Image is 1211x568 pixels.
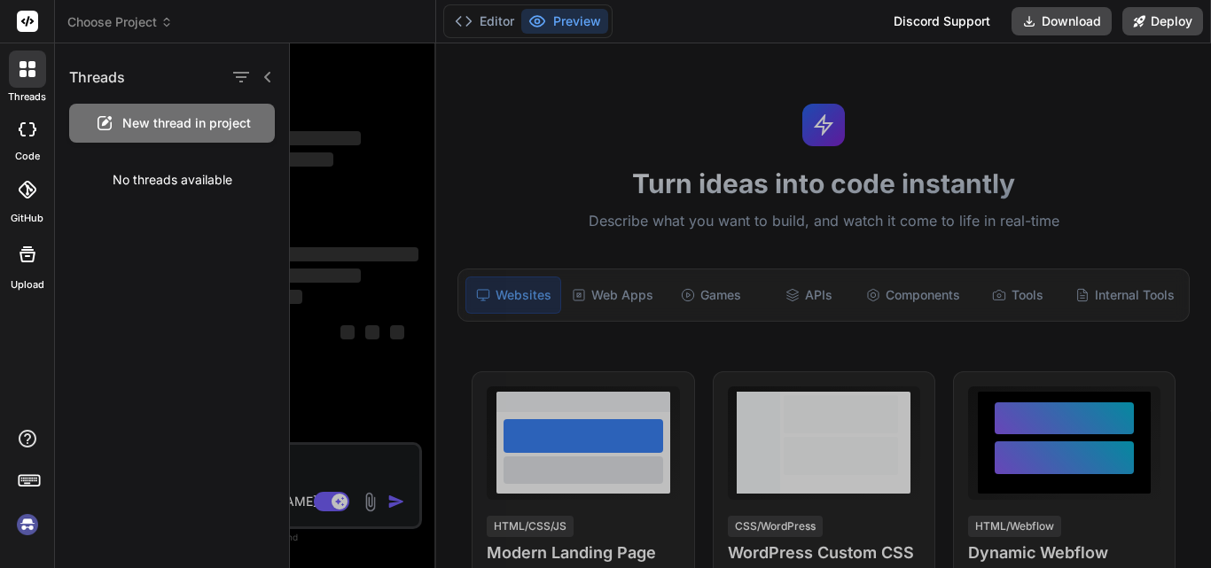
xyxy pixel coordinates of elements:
label: GitHub [11,211,43,226]
label: Upload [11,277,44,292]
button: Deploy [1122,7,1203,35]
button: Editor [448,9,521,34]
label: threads [8,89,46,105]
span: Choose Project [67,13,173,31]
button: Download [1012,7,1112,35]
div: No threads available [55,157,289,203]
img: signin [12,510,43,540]
div: Discord Support [883,7,1001,35]
span: New thread in project [122,114,251,132]
button: Preview [521,9,608,34]
h1: Threads [69,66,125,88]
label: code [15,149,40,164]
